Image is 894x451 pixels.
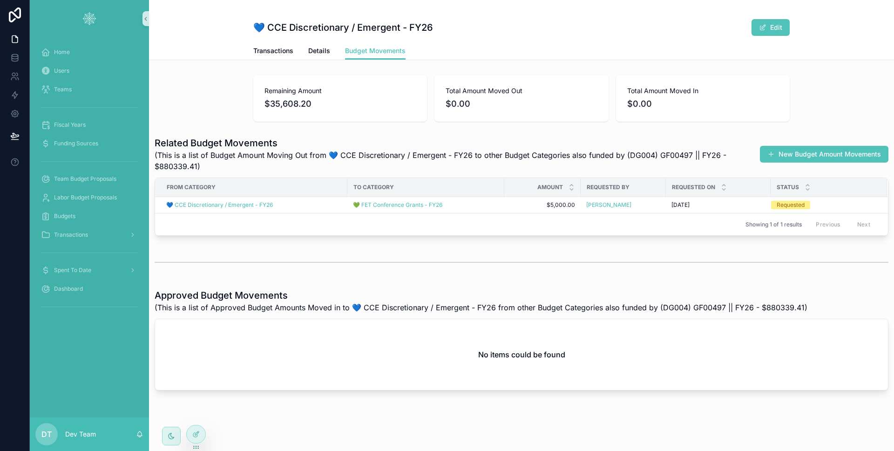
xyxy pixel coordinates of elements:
span: DT [41,429,52,440]
a: Dashboard [35,280,143,297]
span: [DATE] [671,201,690,209]
span: Funding Sources [54,140,98,147]
span: Requested On [672,184,715,191]
span: Budget Movements [345,46,406,55]
span: Total Amount Moved In [627,86,779,96]
a: 💚 FET Conference Grants - FY26 [353,201,442,209]
a: Labor Budget Proposals [35,189,143,206]
span: Dashboard [54,285,83,293]
span: Amount [537,184,563,191]
a: Spent To Date [35,262,143,279]
span: Details [308,46,330,55]
span: (This is a list of Budget Amount Moving Out from 💙 CCE Discretionary / Emergent - FY26 to other B... [155,150,756,172]
span: Requested by [587,184,630,191]
span: Showing 1 of 1 results [745,221,802,228]
a: [PERSON_NAME] [586,201,631,209]
span: Teams [54,86,72,93]
span: Transactions [253,46,293,55]
span: Transactions [54,231,88,239]
span: To Category [353,184,394,191]
a: Transactions [253,42,293,61]
p: Dev Team [65,430,96,439]
span: Total Amount Moved Out [446,86,597,96]
a: Home [35,44,143,61]
span: Labor Budget Proposals [54,194,117,201]
span: (This is a list of Approved Budget Amounts Moved in to 💙 CCE Discretionary / Emergent - FY26 from... [155,302,807,313]
h1: Related Budget Movements [155,137,756,150]
a: Users [35,62,143,79]
a: Details [308,42,330,61]
a: Fiscal Years [35,116,143,133]
a: Transactions [35,226,143,243]
h1: 💙 CCE Discretionary / Emergent - FY26 [253,21,433,34]
span: $0.00 [627,97,779,110]
span: Status [777,184,799,191]
a: 💙 CCE Discretionary / Emergent - FY26 [166,201,273,209]
a: Teams [35,81,143,98]
span: Home [54,48,70,56]
button: New Budget Amount Movements [760,146,888,163]
span: Budgets [54,212,75,220]
a: Team Budget Proposals [35,171,143,187]
a: Funding Sources [35,135,143,152]
h1: Approved Budget Movements [155,289,807,302]
span: $35,608.20 [264,97,416,110]
button: Edit [752,19,790,36]
span: Users [54,67,69,75]
span: Fiscal Years [54,121,86,129]
span: Team Budget Proposals [54,175,116,183]
span: From Category [167,184,216,191]
h2: No items could be found [478,349,565,360]
div: Requested [777,201,805,209]
a: Budgets [35,208,143,225]
span: $5,000.00 [510,201,575,209]
span: Spent To Date [54,266,91,274]
div: scrollable content [30,37,149,326]
img: App logo [82,11,97,26]
span: Remaining Amount [264,86,416,96]
a: Budget Movements [345,42,406,60]
span: $0.00 [446,97,597,110]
